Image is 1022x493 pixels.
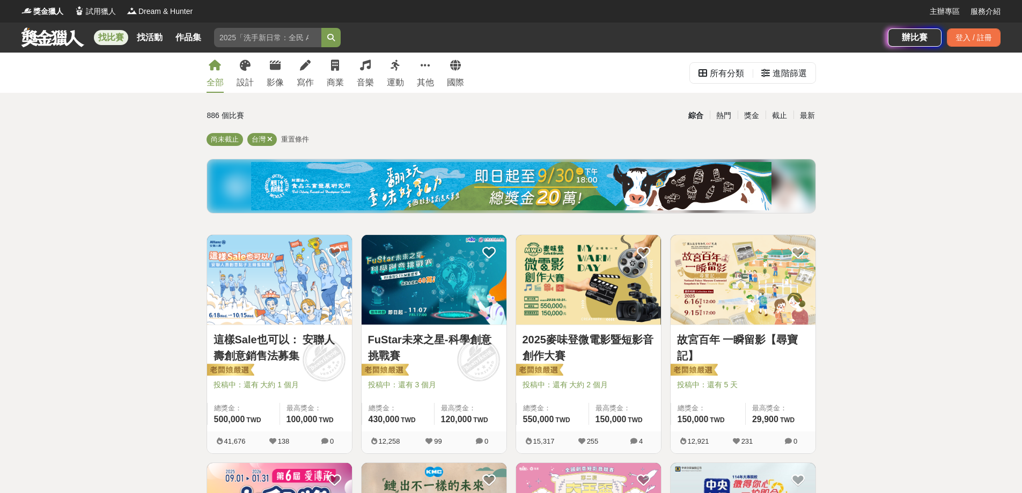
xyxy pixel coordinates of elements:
[127,6,193,17] a: LogoDream & Hunter
[533,437,555,445] span: 15,317
[281,135,309,143] span: 重置條件
[224,437,246,445] span: 41,676
[138,6,193,17] span: Dream & Hunter
[357,53,374,93] a: 音樂
[94,30,128,45] a: 找比賽
[207,53,224,93] a: 全部
[441,415,472,424] span: 120,000
[237,76,254,89] div: 設計
[628,416,642,424] span: TWD
[484,437,488,445] span: 0
[447,53,464,93] a: 國際
[319,416,333,424] span: TWD
[523,379,655,391] span: 投稿中：還有 大約 2 個月
[710,416,724,424] span: TWD
[251,162,771,210] img: ea6d37ea-8c75-4c97-b408-685919e50f13.jpg
[417,53,434,93] a: 其他
[516,235,661,325] img: Cover Image
[368,332,500,364] a: FuStar未來之星-科學創意挑戰賽
[677,379,809,391] span: 投稿中：還有 5 天
[246,416,261,424] span: TWD
[86,6,116,17] span: 試用獵人
[368,379,500,391] span: 投稿中：還有 3 個月
[207,235,352,325] img: Cover Image
[74,6,116,17] a: Logo試用獵人
[207,76,224,89] div: 全部
[793,437,797,445] span: 0
[682,106,710,125] div: 綜合
[205,363,254,378] img: 老闆娘嚴選
[127,5,137,16] img: Logo
[237,53,254,93] a: 設計
[286,415,318,424] span: 100,000
[668,363,718,378] img: 老闆娘嚴選
[33,6,63,17] span: 獎金獵人
[555,416,570,424] span: TWD
[267,76,284,89] div: 影像
[677,332,809,364] a: 故宮百年 一瞬留影【尋寶記】
[327,76,344,89] div: 商業
[710,106,738,125] div: 熱門
[214,415,245,424] span: 500,000
[523,403,582,414] span: 總獎金：
[327,53,344,93] a: 商業
[766,106,793,125] div: 截止
[359,363,409,378] img: 老闆娘嚴選
[888,28,942,47] a: 辦比賽
[369,403,428,414] span: 總獎金：
[678,403,739,414] span: 總獎金：
[369,415,400,424] span: 430,000
[278,437,290,445] span: 138
[671,235,815,325] img: Cover Image
[738,106,766,125] div: 獎金
[639,437,643,445] span: 4
[514,363,563,378] img: 老闆娘嚴選
[752,415,778,424] span: 29,900
[473,416,488,424] span: TWD
[214,332,345,364] a: 這樣Sale也可以： 安聯人壽創意銷售法募集
[434,437,442,445] span: 99
[752,403,809,414] span: 最高獎金：
[780,416,795,424] span: TWD
[387,53,404,93] a: 運動
[595,403,655,414] span: 最高獎金：
[171,30,205,45] a: 作品集
[133,30,167,45] a: 找活動
[330,437,334,445] span: 0
[74,5,85,16] img: Logo
[379,437,400,445] span: 12,258
[21,5,32,16] img: Logo
[595,415,627,424] span: 150,000
[214,379,345,391] span: 投稿中：還有 大約 1 個月
[401,416,415,424] span: TWD
[417,76,434,89] div: 其他
[523,415,554,424] span: 550,000
[252,135,266,143] span: 台灣
[441,403,500,414] span: 最高獎金：
[214,28,321,47] input: 2025「洗手新日常：全民 ALL IN」洗手歌全台徵選
[286,403,345,414] span: 最高獎金：
[710,63,744,84] div: 所有分類
[741,437,753,445] span: 231
[297,53,314,93] a: 寫作
[214,403,273,414] span: 總獎金：
[970,6,1001,17] a: 服務介紹
[523,332,655,364] a: 2025麥味登微電影暨短影音創作大賽
[362,235,506,325] img: Cover Image
[930,6,960,17] a: 主辦專區
[447,76,464,89] div: 國際
[297,76,314,89] div: 寫作
[587,437,599,445] span: 255
[21,6,63,17] a: Logo獎金獵人
[207,106,409,125] div: 886 個比賽
[267,53,284,93] a: 影像
[678,415,709,424] span: 150,000
[357,76,374,89] div: 音樂
[947,28,1001,47] div: 登入 / 註冊
[211,135,239,143] span: 尚未截止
